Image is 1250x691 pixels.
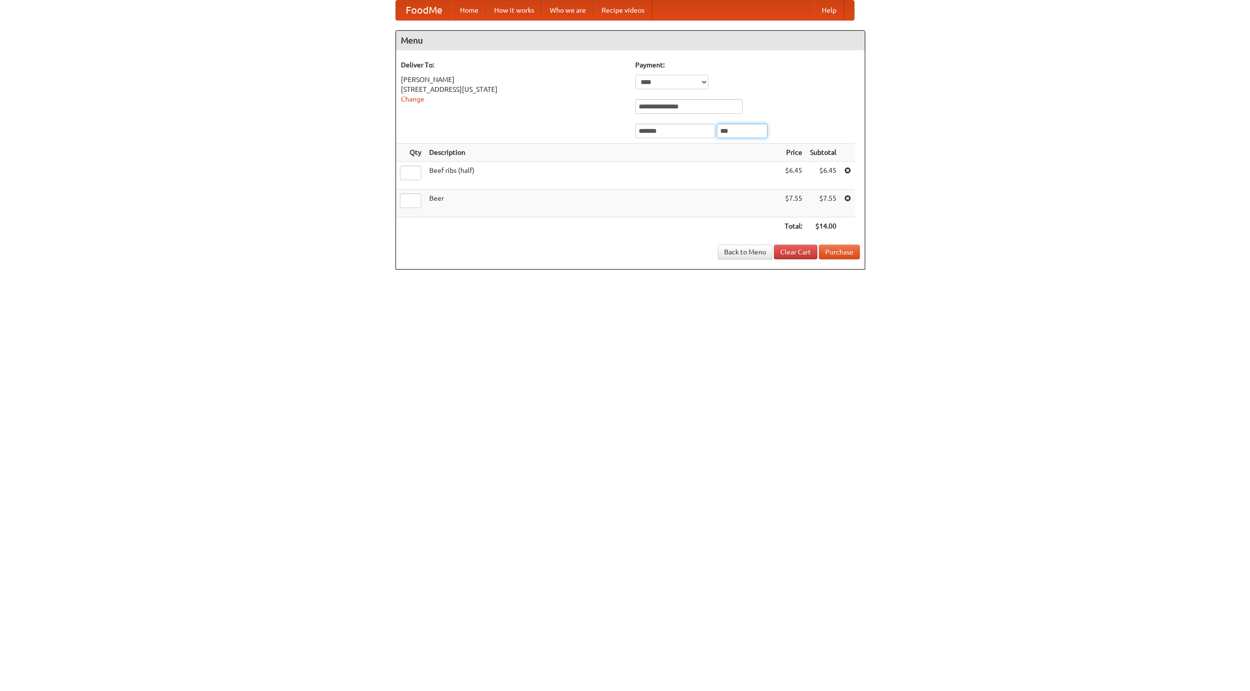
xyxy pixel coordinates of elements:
[781,144,806,162] th: Price
[781,217,806,235] th: Total:
[425,144,781,162] th: Description
[819,245,860,259] button: Purchase
[396,144,425,162] th: Qty
[396,31,865,50] h4: Menu
[401,84,625,94] div: [STREET_ADDRESS][US_STATE]
[806,162,840,189] td: $6.45
[401,60,625,70] h5: Deliver To:
[425,189,781,217] td: Beer
[718,245,772,259] a: Back to Menu
[781,162,806,189] td: $6.45
[806,217,840,235] th: $14.00
[635,60,860,70] h5: Payment:
[486,0,542,20] a: How it works
[401,75,625,84] div: [PERSON_NAME]
[396,0,452,20] a: FoodMe
[542,0,594,20] a: Who we are
[401,95,424,103] a: Change
[806,189,840,217] td: $7.55
[814,0,844,20] a: Help
[425,162,781,189] td: Beef ribs (half)
[806,144,840,162] th: Subtotal
[774,245,817,259] a: Clear Cart
[781,189,806,217] td: $7.55
[452,0,486,20] a: Home
[594,0,652,20] a: Recipe videos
